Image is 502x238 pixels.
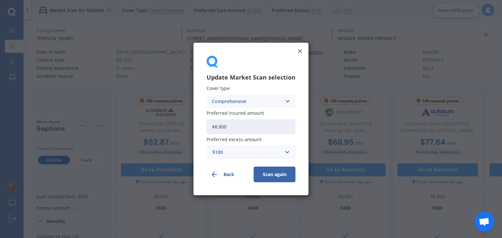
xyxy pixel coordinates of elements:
[254,167,295,182] button: Scan again
[212,98,282,105] div: Comprehensive
[207,85,230,92] span: Cover type
[207,119,295,134] input: Enter amount
[207,167,248,182] button: Back
[207,74,295,81] h3: Update Market Scan selection
[475,212,494,231] a: Open chat
[207,110,264,116] span: Preferred insured amount
[212,149,282,156] div: $100
[207,136,261,142] span: Preferred excess amount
